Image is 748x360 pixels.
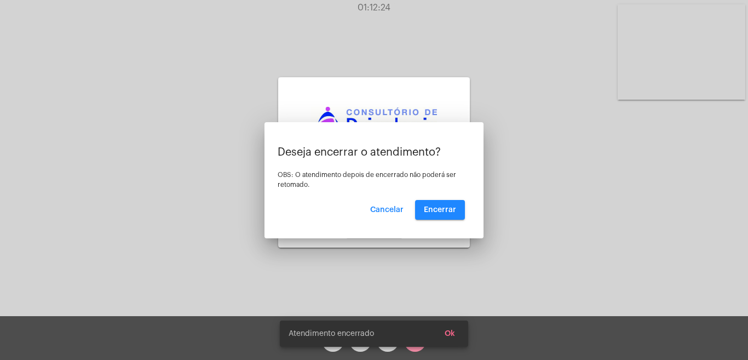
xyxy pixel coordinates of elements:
[415,200,465,220] button: Encerrar
[278,172,456,188] span: OBS: O atendimento depois de encerrado não poderá ser retomado.
[358,3,390,12] span: 01:12:24
[370,206,404,214] span: Cancelar
[361,200,412,220] button: Cancelar
[289,328,374,339] span: Atendimento encerrado
[424,206,456,214] span: Encerrar
[278,146,470,158] p: Deseja encerrar o atendimento?
[445,330,455,338] span: Ok
[311,107,437,152] img: logomarcaconsultorio.jpeg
